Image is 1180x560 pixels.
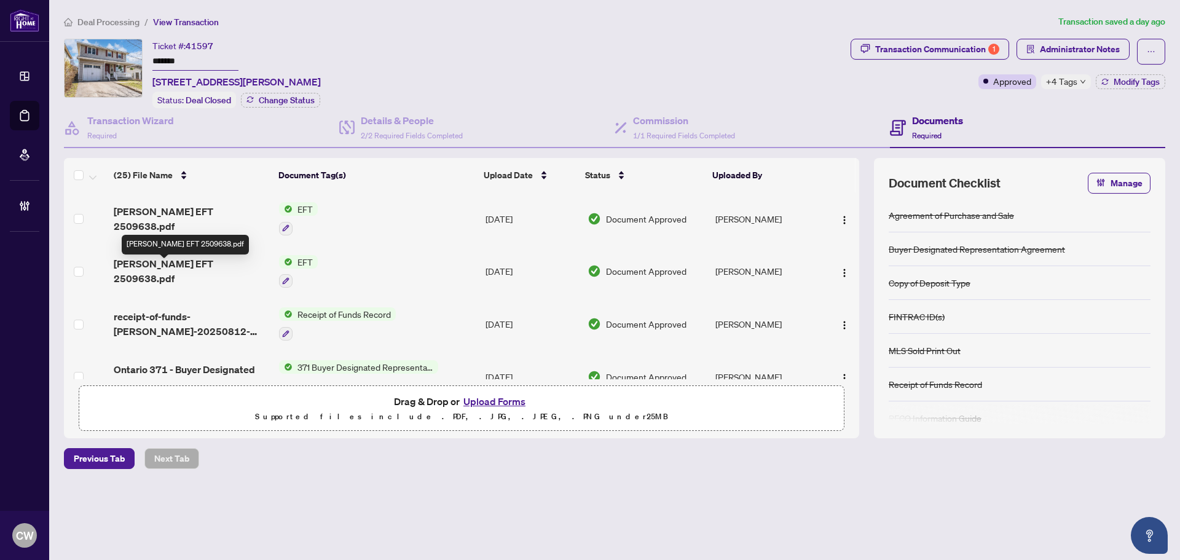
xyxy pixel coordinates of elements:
[851,39,1009,60] button: Transaction Communication1
[361,131,463,140] span: 2/2 Required Fields Completed
[1111,173,1143,193] span: Manage
[279,255,293,269] img: Status Icon
[1058,15,1165,29] article: Transaction saved a day ago
[293,202,318,216] span: EFT
[710,350,823,403] td: [PERSON_NAME]
[835,261,854,281] button: Logo
[481,350,583,403] td: [DATE]
[889,344,961,357] div: MLS Sold Print Out
[293,307,396,321] span: Receipt of Funds Record
[835,367,854,387] button: Logo
[889,377,982,391] div: Receipt of Funds Record
[279,307,293,321] img: Status Icon
[273,158,479,192] th: Document Tag(s)
[479,158,580,192] th: Upload Date
[122,235,249,254] div: [PERSON_NAME] EFT 2509638.pdf
[64,18,73,26] span: home
[87,113,174,128] h4: Transaction Wizard
[481,245,583,298] td: [DATE]
[481,298,583,350] td: [DATE]
[633,113,735,128] h4: Commission
[259,96,315,105] span: Change Status
[279,360,293,374] img: Status Icon
[606,212,686,226] span: Document Approved
[114,309,269,339] span: receipt-of-funds-[PERSON_NAME]-20250812-092256.pdf
[835,314,854,334] button: Logo
[588,212,601,226] img: Document Status
[710,298,823,350] td: [PERSON_NAME]
[460,393,529,409] button: Upload Forms
[186,41,213,52] span: 41597
[588,317,601,331] img: Document Status
[835,209,854,229] button: Logo
[241,93,320,108] button: Change Status
[633,131,735,140] span: 1/1 Required Fields Completed
[186,95,231,106] span: Deal Closed
[912,113,963,128] h4: Documents
[153,17,219,28] span: View Transaction
[1114,77,1160,86] span: Modify Tags
[889,310,945,323] div: FINTRAC ID(s)
[65,39,142,97] img: IMG-S12166857_1.jpg
[114,168,173,182] span: (25) File Name
[152,92,236,108] div: Status:
[77,17,140,28] span: Deal Processing
[710,192,823,245] td: [PERSON_NAME]
[394,393,529,409] span: Drag & Drop or
[361,113,463,128] h4: Details & People
[889,242,1065,256] div: Buyer Designated Representation Agreement
[580,158,707,192] th: Status
[64,448,135,469] button: Previous Tab
[293,360,438,374] span: 371 Buyer Designated Representation Agreement - Authority for Purchase or Lease
[889,175,1001,192] span: Document Checklist
[875,39,999,59] div: Transaction Communication
[1017,39,1130,60] button: Administrator Notes
[588,370,601,384] img: Document Status
[10,9,39,32] img: logo
[109,158,273,192] th: (25) File Name
[279,202,293,216] img: Status Icon
[1026,45,1035,53] span: solution
[1046,74,1077,89] span: +4 Tags
[840,215,849,225] img: Logo
[1040,39,1120,59] span: Administrator Notes
[152,39,213,53] div: Ticket #:
[114,256,269,286] span: [PERSON_NAME] EFT 2509638.pdf
[279,360,438,393] button: Status Icon371 Buyer Designated Representation Agreement - Authority for Purchase or Lease
[144,448,199,469] button: Next Tab
[988,44,999,55] div: 1
[16,527,34,544] span: CW
[114,362,269,392] span: Ontario 371 - Buyer Designated Representation Agreement - Authority for Purch 12 1.pdf
[279,202,318,235] button: Status IconEFT
[840,268,849,278] img: Logo
[889,208,1014,222] div: Agreement of Purchase and Sale
[606,370,686,384] span: Document Approved
[1096,74,1165,89] button: Modify Tags
[707,158,819,192] th: Uploaded By
[114,204,269,234] span: [PERSON_NAME] EFT 2509638.pdf
[993,74,1031,88] span: Approved
[279,255,318,288] button: Status IconEFT
[152,74,321,89] span: [STREET_ADDRESS][PERSON_NAME]
[840,373,849,383] img: Logo
[293,255,318,269] span: EFT
[588,264,601,278] img: Document Status
[912,131,942,140] span: Required
[279,307,396,341] button: Status IconReceipt of Funds Record
[481,192,583,245] td: [DATE]
[144,15,148,29] li: /
[606,317,686,331] span: Document Approved
[1080,79,1086,85] span: down
[606,264,686,278] span: Document Approved
[87,131,117,140] span: Required
[1131,517,1168,554] button: Open asap
[710,245,823,298] td: [PERSON_NAME]
[79,386,844,432] span: Drag & Drop orUpload FormsSupported files include .PDF, .JPG, .JPEG, .PNG under25MB
[484,168,533,182] span: Upload Date
[889,276,970,290] div: Copy of Deposit Type
[87,409,836,424] p: Supported files include .PDF, .JPG, .JPEG, .PNG under 25 MB
[1147,47,1155,56] span: ellipsis
[74,449,125,468] span: Previous Tab
[1088,173,1150,194] button: Manage
[585,168,610,182] span: Status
